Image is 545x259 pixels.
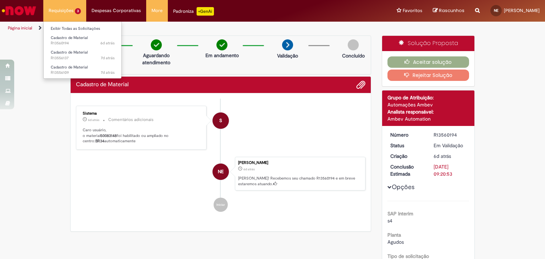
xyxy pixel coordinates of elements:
[387,232,401,238] b: Planta
[83,127,201,144] p: Caro usuário, o material foi habilitado ou ampliado no centro: automaticamente
[387,217,392,224] span: s4
[387,210,413,217] b: SAP Interim
[88,118,99,122] time: 23/09/2025 16:25:14
[100,40,115,46] time: 23/09/2025 16:20:50
[108,117,154,123] small: Comentários adicionais
[434,153,451,159] time: 23/09/2025 16:20:46
[51,55,115,61] span: R13556137
[44,49,122,62] a: Aberto R13556137 : Cadastro de Material
[439,7,464,14] span: Rascunhos
[83,111,201,116] div: Sistema
[100,40,115,46] span: 6d atrás
[43,21,122,79] ul: Requisições
[100,133,117,138] b: 50083148
[385,163,429,177] dt: Conclusão Estimada
[387,94,469,101] div: Grupo de Atribuição:
[385,142,429,149] dt: Status
[403,7,422,14] span: Favoritos
[219,112,222,129] span: S
[51,65,88,70] span: Cadastro de Material
[387,108,469,115] div: Analista responsável:
[387,101,469,108] div: Automações Ambev
[494,8,499,13] span: NE
[282,39,293,50] img: arrow-next.png
[348,39,359,50] img: img-circle-grey.png
[51,40,115,46] span: R13560194
[385,131,429,138] dt: Número
[92,7,141,14] span: Despesas Corporativas
[5,22,358,35] ul: Trilhas de página
[101,70,115,75] span: 7d atrás
[44,25,122,33] a: Exibir Todas as Solicitações
[88,118,99,122] span: 6d atrás
[95,138,104,144] b: BR34
[385,153,429,160] dt: Criação
[76,99,365,219] ul: Histórico de tíquete
[243,167,255,171] span: 6d atrás
[152,7,163,14] span: More
[205,52,239,59] p: Em andamento
[213,164,229,180] div: Nathalia Espejo
[387,239,404,245] span: Agudos
[139,52,174,66] p: Aguardando atendimento
[101,55,115,61] span: 7d atrás
[44,64,122,77] a: Aberto R13556109 : Cadastro de Material
[51,70,115,76] span: R13556109
[342,52,365,59] p: Concluído
[434,163,467,177] div: [DATE] 09:20:53
[151,39,162,50] img: check-circle-green.png
[434,153,467,160] div: 23/09/2025 16:20:46
[213,112,229,129] div: System
[433,7,464,14] a: Rascunhos
[75,8,81,14] span: 3
[277,52,298,59] p: Validação
[101,55,115,61] time: 22/09/2025 16:07:30
[51,50,88,55] span: Cadastro de Material
[356,80,365,89] button: Adicionar anexos
[51,35,88,40] span: Cadastro de Material
[434,131,467,138] div: R13560194
[197,7,214,16] p: +GenAi
[387,115,469,122] div: Ambev Automation
[434,153,451,159] span: 6d atrás
[382,36,475,51] div: Solução Proposta
[504,7,540,13] span: [PERSON_NAME]
[387,70,469,81] button: Rejeitar Solução
[434,142,467,149] div: Em Validação
[216,39,227,50] img: check-circle-green.png
[76,82,129,88] h2: Cadastro de Material Histórico de tíquete
[8,25,32,31] a: Página inicial
[387,56,469,68] button: Aceitar solução
[1,4,37,18] img: ServiceNow
[173,7,214,16] div: Padroniza
[238,161,362,165] div: [PERSON_NAME]
[218,163,224,180] span: NE
[101,70,115,75] time: 22/09/2025 16:02:42
[238,176,362,187] p: [PERSON_NAME]! Recebemos seu chamado R13560194 e em breve estaremos atuando.
[44,34,122,47] a: Aberto R13560194 : Cadastro de Material
[76,157,365,191] li: Nathalia Espejo
[49,7,73,14] span: Requisições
